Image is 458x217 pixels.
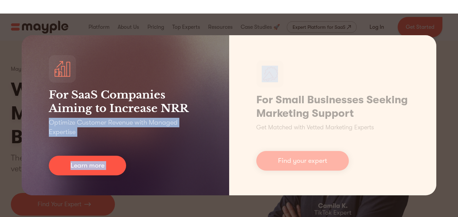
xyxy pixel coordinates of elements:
[256,151,349,171] a: Find your expert
[49,88,202,115] h3: For SaaS Companies Aiming to Increase NRR
[49,118,202,137] p: Optimize Customer Revenue with Managed Expertise
[256,93,410,120] h1: For Small Businesses Seeking Marketing Support
[256,123,374,132] p: Get Matched with Vetted Marketing Experts
[49,156,126,175] a: Learn more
